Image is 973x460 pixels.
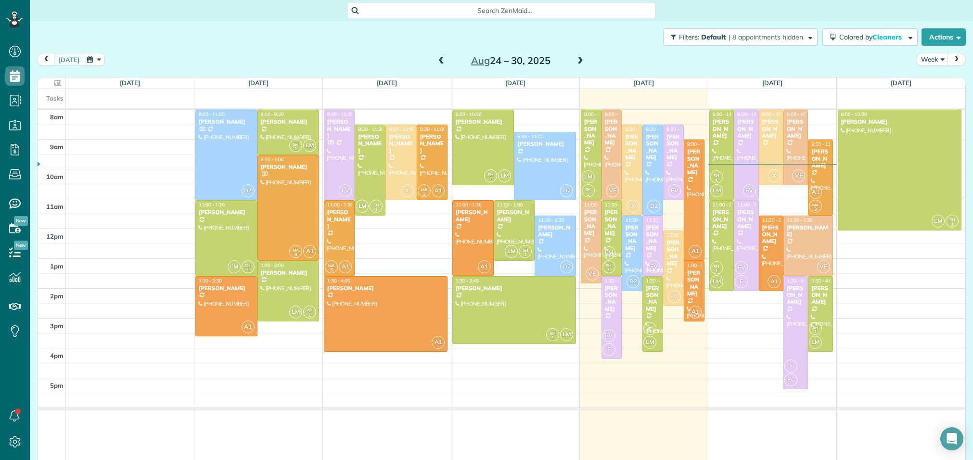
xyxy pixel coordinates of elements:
[940,427,963,450] div: Open Intercom Messenger
[199,111,225,117] span: 8:00 - 11:00
[841,111,867,117] span: 8:00 - 12:00
[784,359,797,372] span: F
[762,79,783,87] a: [DATE]
[261,262,284,268] span: 1:00 - 3:00
[646,126,672,132] span: 8:30 - 11:30
[377,79,397,87] a: [DATE]
[456,278,479,284] span: 1:30 - 3:45
[811,141,837,147] span: 9:00 - 11:30
[560,328,573,341] span: LM
[713,202,739,208] span: 11:00 - 2:00
[787,111,813,117] span: 8:00 - 10:30
[714,264,719,269] span: SH
[584,111,610,117] span: 8:00 - 11:00
[645,133,660,161] div: [PERSON_NAME]
[584,118,599,146] div: [PERSON_NAME]
[687,148,702,176] div: [PERSON_NAME]
[646,278,669,284] span: 1:30 - 4:00
[388,133,413,154] div: [PERSON_NAME]
[841,118,959,125] div: [PERSON_NAME]
[455,118,512,125] div: [PERSON_NAME]
[625,217,651,223] span: 11:30 - 2:00
[421,187,427,192] span: MA
[604,209,619,237] div: [PERSON_NAME]
[787,217,813,223] span: 11:30 - 1:30
[14,241,28,250] span: New
[478,260,491,273] span: A1
[358,133,383,154] div: [PERSON_NAME]
[768,169,781,182] span: X
[260,164,317,170] div: [PERSON_NAME]
[358,126,384,132] span: 8:30 - 11:30
[198,285,255,292] div: [PERSON_NAME]
[584,209,599,237] div: [PERSON_NAME]
[242,320,255,333] span: A1
[199,278,222,284] span: 1:30 - 3:30
[737,202,763,208] span: 11:00 - 2:00
[418,190,430,199] small: 3
[603,266,615,275] small: 1
[228,260,241,273] span: LM
[701,33,727,41] span: Default
[932,215,945,228] span: LM
[260,269,317,276] div: [PERSON_NAME]
[813,324,819,330] span: SH
[199,202,225,208] span: 11:00 - 1:30
[242,184,255,197] span: D2
[668,184,681,197] span: FV
[432,336,445,349] span: A1
[645,224,660,252] div: [PERSON_NAME]
[604,118,619,146] div: [PERSON_NAME]
[327,111,353,117] span: 8:00 - 11:00
[811,285,830,306] div: [PERSON_NAME]
[50,352,64,359] span: 4pm
[523,247,528,253] span: SH
[687,269,702,297] div: [PERSON_NAME]
[450,55,571,66] h2: 24 – 30, 2025
[120,79,141,87] a: [DATE]
[517,133,543,140] span: 8:45 - 11:00
[737,118,755,139] div: [PERSON_NAME]
[786,118,805,139] div: [PERSON_NAME]
[713,111,739,117] span: 8:00 - 11:00
[891,79,911,87] a: [DATE]
[50,262,64,270] span: 1pm
[327,285,445,292] div: [PERSON_NAME]
[811,278,834,284] span: 1:30 - 4:00
[356,200,369,213] span: LM
[762,217,788,223] span: 11:30 - 2:00
[327,209,352,230] div: [PERSON_NAME]
[812,202,819,207] span: MA
[289,306,302,319] span: LM
[242,266,254,275] small: 1
[712,118,731,139] div: [PERSON_NAME]
[505,245,518,258] span: LM
[50,382,64,389] span: 5pm
[822,28,918,46] button: Colored byCleaners
[420,126,446,132] span: 8:30 - 11:00
[519,250,531,259] small: 1
[604,285,619,313] div: [PERSON_NAME]
[455,209,491,223] div: [PERSON_NAME]
[712,209,731,230] div: [PERSON_NAME]
[947,53,966,66] button: next
[401,184,414,197] span: X
[689,306,702,319] span: A1
[711,267,723,276] small: 1
[605,278,628,284] span: 1:30 - 4:15
[485,175,497,184] small: 1
[46,232,64,240] span: 12pm
[584,202,610,208] span: 11:00 - 1:45
[687,141,710,147] span: 9:00 - 1:00
[949,217,955,222] span: SH
[762,118,781,139] div: [PERSON_NAME]
[809,327,821,336] small: 1
[505,79,526,87] a: [DATE]
[560,184,573,197] span: D2
[50,143,64,151] span: 9am
[786,224,830,238] div: [PERSON_NAME]
[606,263,612,268] span: SH
[946,220,958,229] small: 1
[293,141,299,147] span: SH
[917,53,948,66] button: Week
